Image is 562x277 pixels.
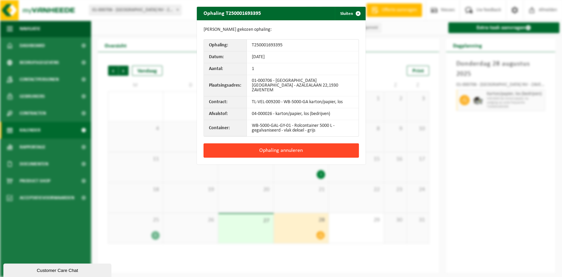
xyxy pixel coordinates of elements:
td: WB-5000-GAL-GY-01 - Rolcontainer 5000 L - gegalvaniseerd - vlak deksel - grijs [247,120,358,136]
p: [PERSON_NAME] gekozen ophaling: [204,27,359,32]
th: Afvalstof: [204,108,247,120]
th: Ophaling: [204,40,247,51]
td: 1 [247,63,358,75]
button: Ophaling annuleren [204,143,359,158]
td: TL-VEL-009200 - WB-5000-GA karton/papier, los [247,96,358,108]
iframe: chat widget [3,262,113,277]
th: Container: [204,120,247,136]
th: Aantal: [204,63,247,75]
td: T250001693395 [247,40,358,51]
td: 01-000706 - [GEOGRAPHIC_DATA] [GEOGRAPHIC_DATA] - AZALEALAAN 22,1930 ZAVENTEM [247,75,358,96]
td: 04-000026 - karton/papier, los (bedrijven) [247,108,358,120]
th: Contract: [204,96,247,108]
th: Plaatsingsadres: [204,75,247,96]
button: Sluiten [335,7,365,20]
th: Datum: [204,51,247,63]
h2: Ophaling T250001693395 [197,7,268,20]
td: [DATE] [247,51,358,63]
